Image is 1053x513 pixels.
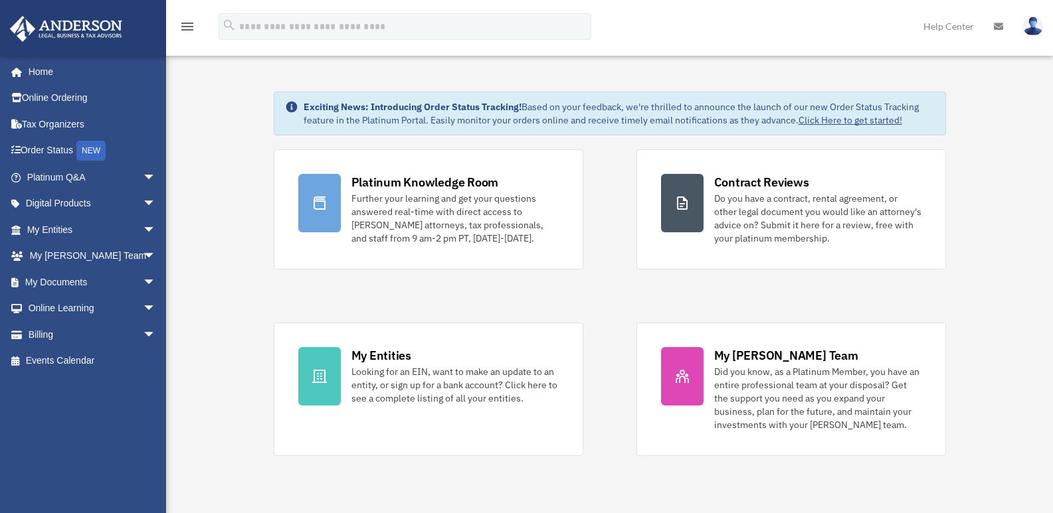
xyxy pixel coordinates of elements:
[9,216,176,243] a: My Entitiesarrow_drop_down
[9,190,176,217] a: Digital Productsarrow_drop_down
[143,243,169,270] span: arrow_drop_down
[143,216,169,244] span: arrow_drop_down
[143,190,169,218] span: arrow_drop_down
[143,164,169,191] span: arrow_drop_down
[714,365,921,431] div: Did you know, as a Platinum Member, you have an entire professional team at your disposal? Get th...
[9,137,176,165] a: Order StatusNEW
[9,85,176,111] a: Online Ordering
[714,347,858,364] div: My [PERSON_NAME] Team
[179,19,195,35] i: menu
[351,174,499,190] div: Platinum Knowledge Room
[636,323,946,456] a: My [PERSON_NAME] Team Did you know, as a Platinum Member, you have an entire professional team at...
[351,192,559,245] div: Further your learning and get your questions answered real-time with direct access to [PERSON_NAM...
[9,348,176,374] a: Events Calendar
[274,323,583,456] a: My Entities Looking for an EIN, want to make an update to an entity, or sign up for a bank accoun...
[714,192,921,245] div: Do you have a contract, rental agreement, or other legal document you would like an attorney's ad...
[9,164,176,190] a: Platinum Q&Aarrow_drop_down
[9,295,176,322] a: Online Learningarrow_drop_down
[274,149,583,269] a: Platinum Knowledge Room Further your learning and get your questions answered real-time with dire...
[9,111,176,137] a: Tax Organizers
[143,295,169,323] span: arrow_drop_down
[143,321,169,348] span: arrow_drop_down
[636,149,946,269] a: Contract Reviews Do you have a contract, rental agreement, or other legal document you would like...
[9,269,176,295] a: My Documentsarrow_drop_down
[1023,17,1043,36] img: User Pic
[351,347,411,364] div: My Entities
[143,269,169,296] span: arrow_drop_down
[76,141,106,161] div: NEW
[304,101,522,113] strong: Exciting News: Introducing Order Status Tracking!
[6,16,126,42] img: Anderson Advisors Platinum Portal
[9,321,176,348] a: Billingarrow_drop_down
[179,23,195,35] a: menu
[351,365,559,405] div: Looking for an EIN, want to make an update to an entity, or sign up for a bank account? Click her...
[222,18,237,33] i: search
[9,58,169,85] a: Home
[714,174,809,190] div: Contract Reviews
[9,243,176,269] a: My [PERSON_NAME] Teamarrow_drop_down
[304,100,935,127] div: Based on your feedback, we're thrilled to announce the launch of our new Order Status Tracking fe...
[799,114,902,126] a: Click Here to get started!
